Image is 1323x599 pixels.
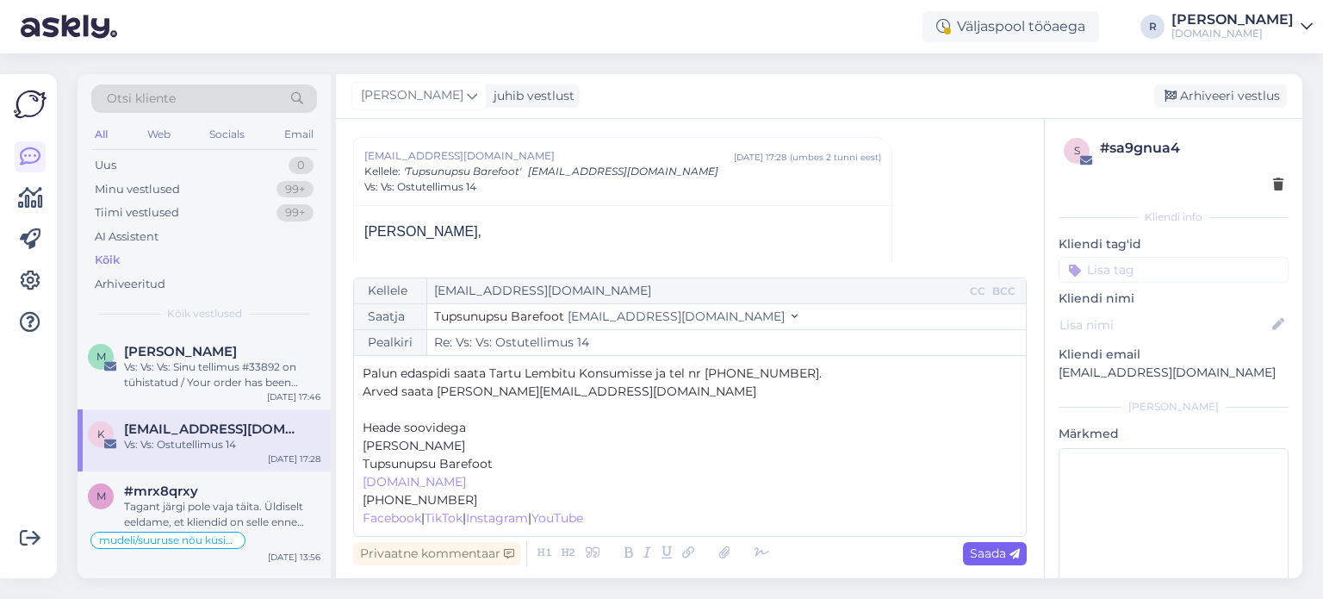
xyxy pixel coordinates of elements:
[966,284,989,299] div: CC
[466,510,528,526] a: Instagram
[425,510,463,526] a: TikTok
[734,151,786,164] div: [DATE] 17:28
[124,344,237,359] span: Marju P.
[354,278,427,303] div: Kellele
[91,123,111,146] div: All
[354,330,427,355] div: Pealkiri
[568,309,785,324] span: [EMAIL_ADDRESS][DOMAIN_NAME]
[97,427,105,440] span: k
[363,438,465,453] span: [PERSON_NAME]
[363,384,756,399] span: Arved saata [PERSON_NAME][EMAIL_ADDRESS][DOMAIN_NAME]
[96,490,106,502] span: m
[363,365,822,381] span: Palun edaspidi saata Tartu Lembitu Konsumisse ja tel nr [PHONE_NUMBER].
[528,510,531,526] span: |
[268,551,320,564] div: [DATE] 13:56
[434,308,798,326] button: Tupsunupsu Barefoot [EMAIL_ADDRESS][DOMAIN_NAME]
[487,87,575,105] div: juhib vestlust
[1059,209,1289,225] div: Kliendi info
[167,306,242,321] span: Kõik vestlused
[144,123,174,146] div: Web
[124,359,320,390] div: Vs: Vs: Vs: Sinu tellimus #33892 on tühistatud / Your order has been cancelled
[363,474,466,490] a: [DOMAIN_NAME]
[95,181,180,198] div: Minu vestlused
[528,165,718,178] span: [EMAIL_ADDRESS][DOMAIN_NAME]
[206,123,248,146] div: Socials
[361,86,463,105] span: [PERSON_NAME]
[1100,138,1283,159] div: # sa9gnua4
[1059,425,1289,443] p: Märkmed
[99,535,237,546] span: mudeli/suuruse nõu küsimine
[364,224,481,239] span: [PERSON_NAME],
[363,510,421,526] a: Facebook
[1059,315,1269,334] input: Lisa nimi
[1171,13,1294,27] div: [PERSON_NAME]
[363,492,477,508] span: [PHONE_NUMBER]
[95,204,179,222] div: Tiimi vestlused
[1059,346,1289,364] p: Kliendi email
[353,542,521,565] div: Privaatne kommentaar
[790,151,881,164] div: ( umbes 2 tunni eest )
[1059,364,1289,382] p: [EMAIL_ADDRESS][DOMAIN_NAME]
[107,90,176,108] span: Otsi kliente
[421,510,425,526] span: |
[124,437,320,452] div: Vs: Vs: Ostutellimus 14
[124,421,303,437] span: kaupo@kollanetahvel.ee
[1171,13,1313,41] a: [PERSON_NAME][DOMAIN_NAME]
[1171,27,1294,41] div: [DOMAIN_NAME]
[281,123,317,146] div: Email
[95,157,116,174] div: Uus
[14,88,47,121] img: Askly Logo
[970,546,1020,561] span: Saada
[363,456,493,471] span: Tupsunupsu Barefoot
[922,11,1099,42] div: Väljaspool tööaega
[1074,144,1080,157] span: s
[124,484,198,499] span: #mrx8qrxy
[276,181,314,198] div: 99+
[268,452,320,465] div: [DATE] 17:28
[1059,235,1289,253] p: Kliendi tag'id
[267,390,320,403] div: [DATE] 17:46
[363,420,466,435] span: Heade soovidega
[434,309,564,324] span: Tupsunupsu Barefoot
[289,157,314,174] div: 0
[354,304,427,329] div: Saatja
[427,278,966,303] input: Recepient...
[124,499,320,530] div: Tagant järgi pole vaja täita. Üldiselt eeldame, et kliendid on selle enne teinud 😊
[95,252,120,269] div: Kõik
[1059,399,1289,415] div: [PERSON_NAME]
[95,276,165,293] div: Arhiveeritud
[96,350,106,363] span: M
[531,510,583,526] a: YouTube
[1140,15,1165,39] div: R
[1059,257,1289,283] input: Lisa tag
[364,148,734,164] span: [EMAIL_ADDRESS][DOMAIN_NAME]
[364,165,401,178] span: Kellele :
[989,284,1019,299] div: BCC
[95,228,158,246] div: AI Assistent
[1059,290,1289,308] p: Kliendi nimi
[364,179,476,195] span: Vs: Vs: Ostutellimus 14
[1154,84,1287,108] div: Arhiveeri vestlus
[404,165,521,178] span: 'Tupsunupsu Barefoot'
[427,330,1026,355] input: Write subject here...
[463,510,466,526] span: |
[276,204,314,222] div: 99+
